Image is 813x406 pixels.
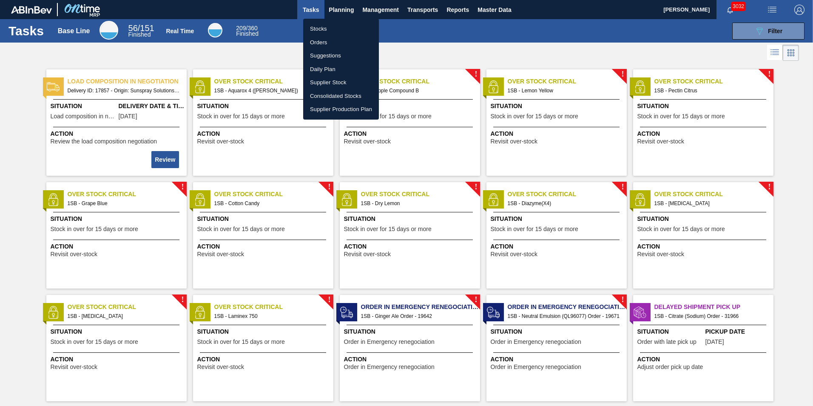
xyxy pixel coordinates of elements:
a: Suggestions [303,49,379,63]
a: Supplier Stock [303,76,379,89]
a: Daily Plan [303,63,379,76]
a: Consolidated Stocks [303,89,379,103]
a: Orders [303,36,379,49]
a: Supplier Production Plan [303,103,379,116]
a: Stocks [303,22,379,36]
